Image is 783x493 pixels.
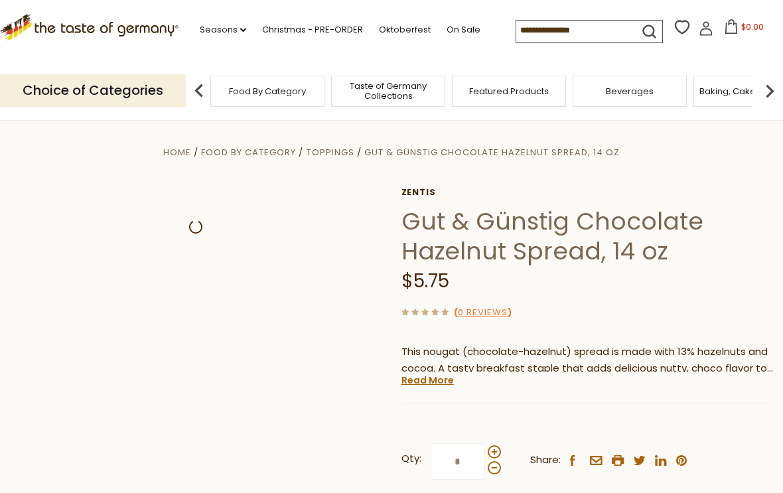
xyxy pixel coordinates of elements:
a: Home [163,146,191,159]
a: Featured Products [469,86,549,96]
h1: Gut & Günstig Chocolate Hazelnut Spread, 14 oz [401,206,773,266]
img: next arrow [756,78,783,104]
a: Zentis [401,187,773,198]
a: Seasons [200,23,246,37]
strong: Qty: [401,451,421,467]
button: $0.00 [716,19,772,39]
a: Food By Category [229,86,306,96]
a: On Sale [447,23,480,37]
span: $5.75 [401,268,449,294]
span: $0.00 [741,21,764,33]
a: Food By Category [201,146,296,159]
a: Gut & Günstig Chocolate Hazelnut Spread, 14 oz [364,146,620,159]
a: Christmas - PRE-ORDER [262,23,363,37]
p: This nougat (chocolate-hazelnut) spread is made with 13% hazelnuts and cocoa. A tasty breakfast s... [401,344,773,377]
a: Read More [401,374,454,387]
a: Oktoberfest [379,23,431,37]
span: Share: [530,452,561,468]
a: Beverages [606,86,654,96]
a: Toppings [307,146,354,159]
a: Taste of Germany Collections [335,81,441,101]
a: 0 Reviews [458,306,508,320]
span: ( ) [454,306,512,318]
img: previous arrow [186,78,212,104]
input: Qty: [431,443,485,480]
